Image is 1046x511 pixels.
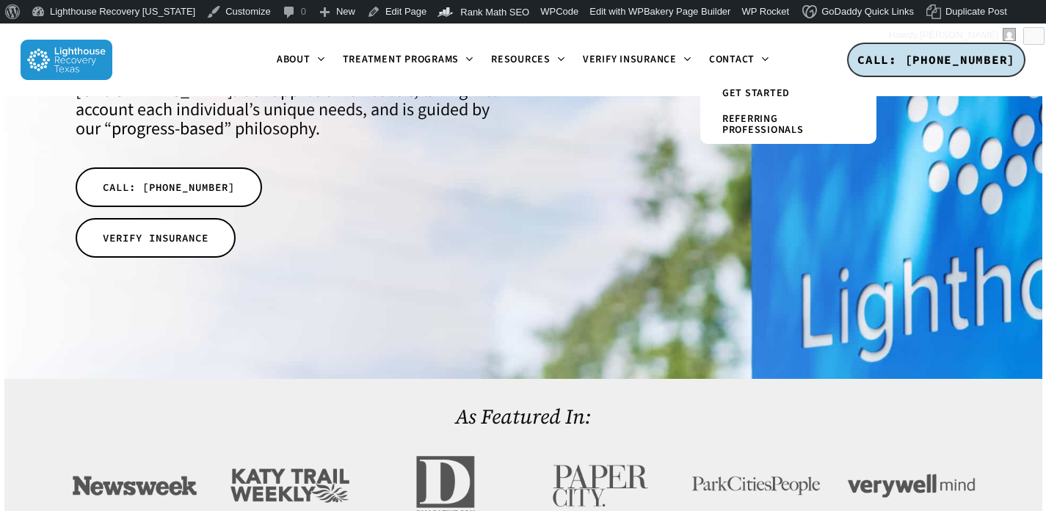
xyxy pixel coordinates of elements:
a: As Featured In: [455,402,591,430]
a: CALL: [PHONE_NUMBER] [847,43,1025,78]
a: Resources [482,54,574,66]
a: CALL: [PHONE_NUMBER] [76,167,262,207]
span: VERIFY INSURANCE [103,231,208,245]
a: Verify Insurance [574,54,700,66]
span: About [277,52,310,67]
span: Referring Professionals [722,112,804,137]
span: Verify Insurance [583,52,677,67]
span: Resources [491,52,551,67]
a: progress-based [112,116,224,142]
span: CALL: [PHONE_NUMBER] [857,52,1015,67]
span: CALL: [PHONE_NUMBER] [103,180,235,195]
span: Rank Math SEO [460,7,529,18]
span: [PERSON_NAME] [920,29,998,40]
a: Get Started [715,81,862,106]
a: Contact [700,54,778,66]
a: Treatment Programs [334,54,483,66]
a: VERIFY INSURANCE [76,218,236,258]
a: Referring Professionals [715,106,862,144]
h4: Lighthouse offers personalized and research-backed addiction treatment programs in [GEOGRAPHIC_DA... [76,43,505,139]
img: Lighthouse Recovery Texas [21,40,112,80]
a: Howdy, [884,23,1022,47]
span: Get Started [722,86,790,101]
a: About [268,54,334,66]
span: Contact [709,52,755,67]
span: Treatment Programs [343,52,460,67]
